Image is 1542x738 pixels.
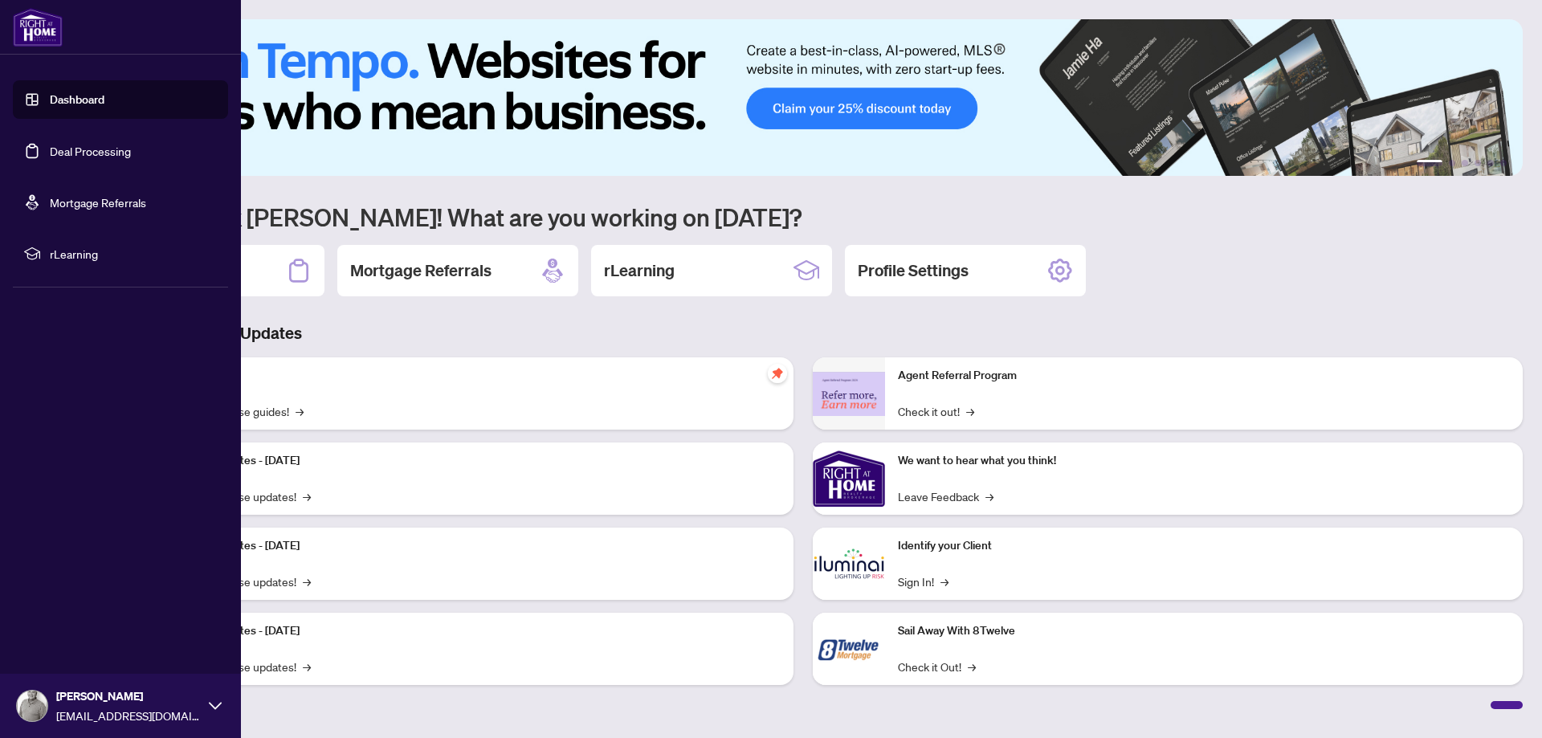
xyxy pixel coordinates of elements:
[813,442,885,515] img: We want to hear what you think!
[940,573,948,590] span: →
[84,322,1523,345] h3: Brokerage & Industry Updates
[898,658,976,675] a: Check it Out!→
[898,487,993,505] a: Leave Feedback→
[768,364,787,383] span: pushpin
[303,658,311,675] span: →
[985,487,993,505] span: →
[898,537,1510,555] p: Identify your Client
[898,402,974,420] a: Check it out!→
[56,687,201,705] span: [PERSON_NAME]
[169,622,781,640] p: Platform Updates - [DATE]
[56,707,201,724] span: [EMAIL_ADDRESS][DOMAIN_NAME]
[1449,160,1455,166] button: 2
[1478,682,1526,730] button: Open asap
[898,622,1510,640] p: Sail Away With 8Twelve
[50,195,146,210] a: Mortgage Referrals
[50,144,131,158] a: Deal Processing
[1500,160,1507,166] button: 6
[813,528,885,600] img: Identify your Client
[1487,160,1494,166] button: 5
[169,537,781,555] p: Platform Updates - [DATE]
[50,92,104,107] a: Dashboard
[169,452,781,470] p: Platform Updates - [DATE]
[1462,160,1468,166] button: 3
[858,259,969,282] h2: Profile Settings
[303,573,311,590] span: →
[813,372,885,416] img: Agent Referral Program
[898,573,948,590] a: Sign In!→
[84,19,1523,176] img: Slide 0
[17,691,47,721] img: Profile Icon
[296,402,304,420] span: →
[50,245,217,263] span: rLearning
[303,487,311,505] span: →
[898,367,1510,385] p: Agent Referral Program
[898,452,1510,470] p: We want to hear what you think!
[968,658,976,675] span: →
[1475,160,1481,166] button: 4
[13,8,63,47] img: logo
[604,259,675,282] h2: rLearning
[813,613,885,685] img: Sail Away With 8Twelve
[84,202,1523,232] h1: Welcome back [PERSON_NAME]! What are you working on [DATE]?
[350,259,492,282] h2: Mortgage Referrals
[1417,160,1442,166] button: 1
[966,402,974,420] span: →
[169,367,781,385] p: Self-Help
